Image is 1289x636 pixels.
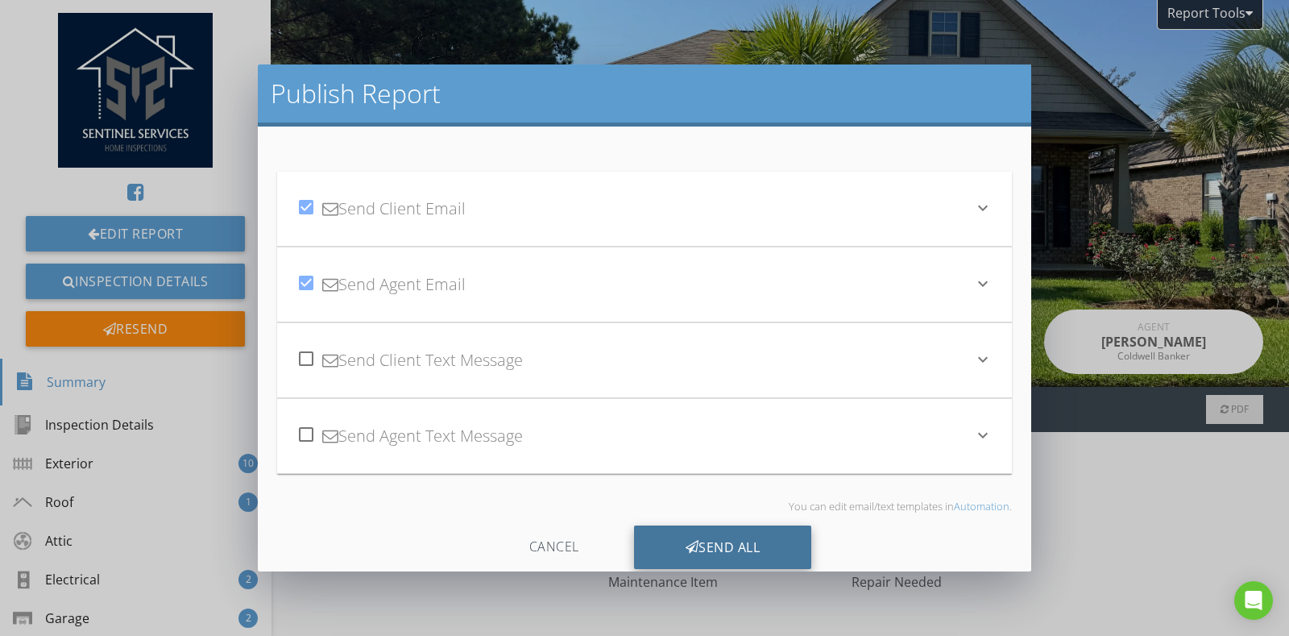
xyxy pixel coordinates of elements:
[296,409,973,463] div: Send Agent Text Message
[954,499,1009,513] a: Automation
[973,274,993,293] i: keyboard_arrow_down
[296,257,973,312] div: Send Agent Email
[271,77,1018,110] h2: Publish Report
[973,426,993,445] i: keyboard_arrow_down
[277,500,1012,513] p: You can edit email/text templates in .
[296,333,973,388] div: Send Client Text Message
[478,526,631,569] div: Cancel
[973,350,993,369] i: keyboard_arrow_down
[634,526,812,569] div: Send All
[973,198,993,218] i: keyboard_arrow_down
[1234,581,1273,620] div: Open Intercom Messenger
[296,181,973,236] div: Send Client Email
